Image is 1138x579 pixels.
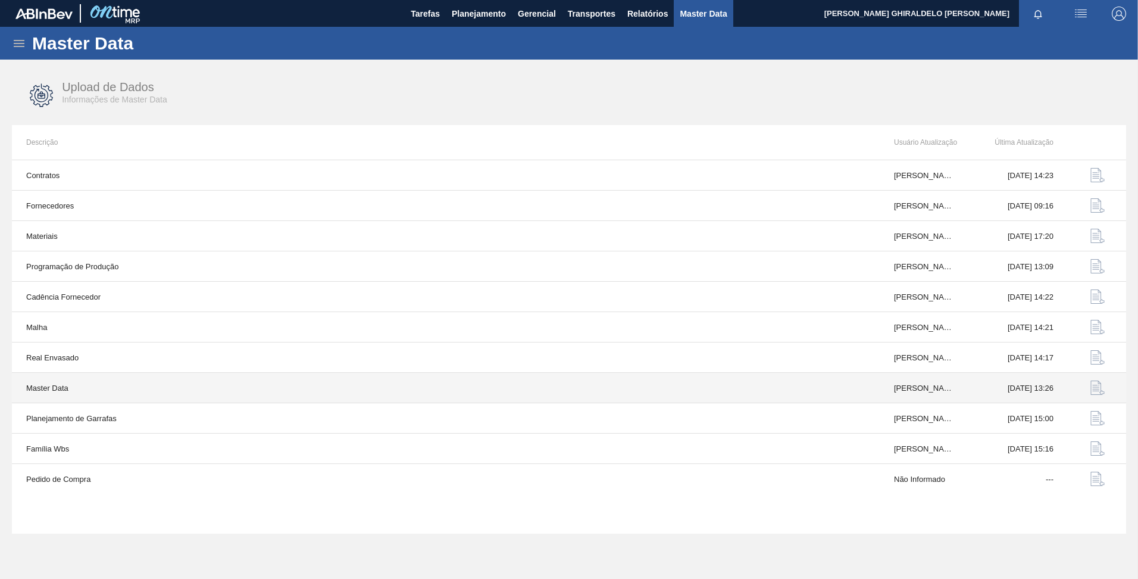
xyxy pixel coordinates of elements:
img: TNhmsLtSVTkK8tSr43FrP2fwEKptu5GPRR3wAAAABJRU5ErkJggg== [15,8,73,19]
td: [PERSON_NAME] [880,282,968,312]
img: data-upload-icon [1090,472,1105,486]
span: Informações de Master Data [62,95,167,104]
img: Logout [1112,7,1126,21]
span: Gerencial [518,7,556,21]
td: [DATE] 14:22 [968,282,1068,312]
td: [DATE] 14:17 [968,343,1068,373]
td: Materiais [12,221,880,251]
td: [PERSON_NAME] [PERSON_NAME] do [PERSON_NAME] [880,434,968,464]
button: data-upload-icon [1083,313,1112,341]
td: Planejamento de Garrafas [12,403,880,434]
span: Upload de Dados [62,80,154,94]
td: Família Wbs [12,434,880,464]
td: Fornecedores [12,191,880,221]
td: Contratos [12,160,880,191]
button: data-upload-icon [1083,191,1112,220]
img: data-upload-icon [1090,411,1105,425]
img: data-upload-icon [1090,381,1105,395]
td: [DATE] 14:21 [968,312,1068,343]
img: data-upload-icon [1090,198,1105,213]
td: [PERSON_NAME] GHIRALDELO [PERSON_NAME] [880,373,968,403]
button: data-upload-icon [1083,404,1112,432]
th: Usuário Atualização [880,125,968,160]
span: Transportes [568,7,615,21]
td: Pedido de Compra [12,464,880,494]
td: --- [968,464,1068,494]
th: Última Atualização [968,125,1068,160]
td: [DATE] 17:20 [968,221,1068,251]
img: data-upload-icon [1090,289,1105,304]
td: [DATE] 09:16 [968,191,1068,221]
td: [PERSON_NAME] [880,343,968,373]
td: [DATE] 13:09 [968,251,1068,282]
span: Relatórios [627,7,668,21]
td: [DATE] 15:16 [968,434,1068,464]
button: Notificações [1019,5,1057,22]
td: Programação de Produção [12,251,880,282]
td: [DATE] 14:23 [968,160,1068,191]
button: data-upload-icon [1083,282,1112,311]
td: [DATE] 15:00 [968,403,1068,434]
img: data-upload-icon [1090,259,1105,273]
td: [PERSON_NAME] [880,251,968,282]
button: data-upload-icon [1083,252,1112,281]
td: Master Data [12,373,880,403]
td: Malha [12,312,880,343]
span: Tarefas [411,7,440,21]
button: data-upload-icon [1083,434,1112,463]
span: Planejamento [452,7,506,21]
span: Master Data [680,7,727,21]
img: data-upload-icon [1090,350,1105,365]
td: Cadência Fornecedor [12,282,880,312]
button: data-upload-icon [1083,222,1112,250]
button: data-upload-icon [1083,373,1112,402]
td: [PERSON_NAME] GHIRALDELO [PERSON_NAME] [880,160,968,191]
td: [PERSON_NAME] [880,403,968,434]
img: userActions [1074,7,1088,21]
img: data-upload-icon [1090,320,1105,334]
h1: Master Data [32,36,243,50]
td: [PERSON_NAME] [880,312,968,343]
img: data-upload-icon [1090,168,1105,182]
td: Não Informado [880,464,968,494]
td: Real Envasado [12,343,880,373]
td: [PERSON_NAME] GHIRALDELO [PERSON_NAME] [880,221,968,251]
td: [PERSON_NAME] [PERSON_NAME] do [PERSON_NAME] [880,191,968,221]
button: data-upload-icon [1083,161,1112,189]
img: data-upload-icon [1090,441,1105,456]
button: data-upload-icon [1083,343,1112,372]
img: data-upload-icon [1090,229,1105,243]
td: [DATE] 13:26 [968,373,1068,403]
button: data-upload-icon [1083,465,1112,493]
th: Descrição [12,125,880,160]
